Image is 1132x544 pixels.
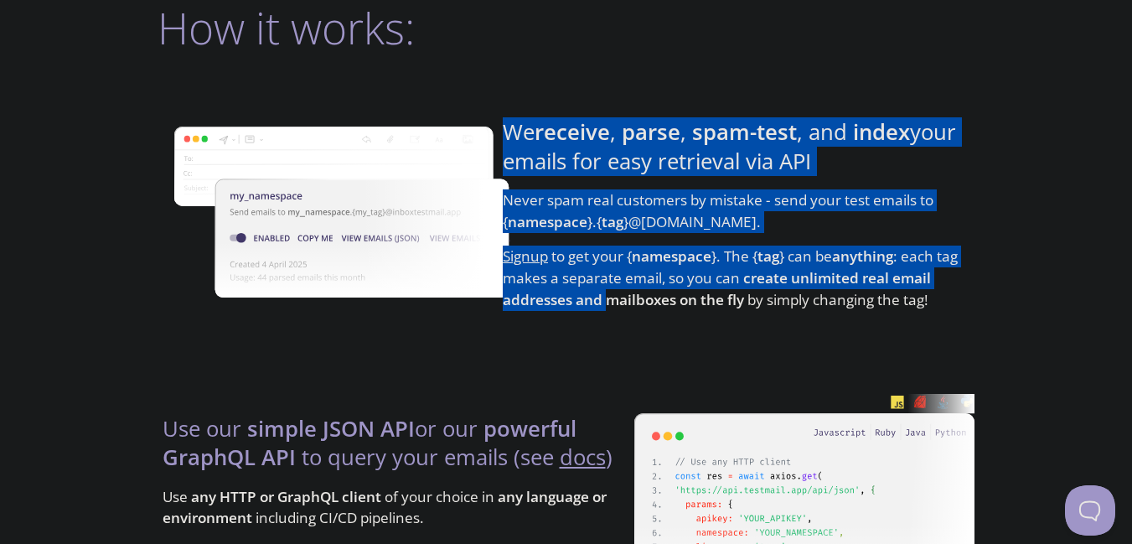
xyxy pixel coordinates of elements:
code: { } [627,246,716,266]
code: { } [752,246,784,266]
strong: index [853,117,910,147]
h4: Use our or our to query your emails (see ) [163,415,629,486]
strong: tag [757,246,779,266]
a: docs [560,443,606,472]
img: namespace-image [174,80,515,345]
strong: any language or environment [163,487,607,528]
p: Never spam real customers by mistake - send your test emails to . [503,189,969,246]
strong: namespace [632,246,711,266]
strong: parse [622,117,680,147]
h2: How it works: [158,3,975,53]
strong: receive [535,117,610,147]
iframe: Help Scout Beacon - Open [1065,485,1115,536]
strong: simple JSON API [247,414,415,443]
strong: anything [832,246,893,266]
strong: powerful GraphQL API [163,414,576,472]
strong: create unlimited real email addresses and mailboxes on the fly [503,268,931,309]
h4: We , , , and your emails for easy retrieval via API [503,118,969,189]
strong: tag [602,212,623,231]
strong: spam-test [692,117,797,147]
code: { } . { } @[DOMAIN_NAME] [503,212,757,231]
strong: any HTTP or GraphQL client [191,487,381,506]
strong: namespace [508,212,587,231]
p: Use of your choice in including CI/CD pipelines. [163,486,629,542]
a: Signup [503,246,548,266]
p: to get your . The can be : each tag makes a separate email, so you can by simply changing the tag! [503,246,969,310]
